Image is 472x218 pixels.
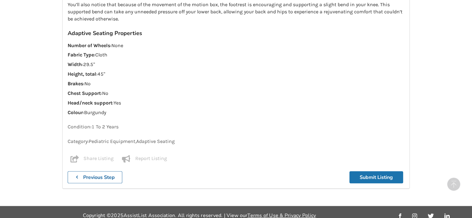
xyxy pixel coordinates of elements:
[68,109,404,116] p: : Burgundy
[68,138,404,145] p: Category: Pediatric Equipment , Adaptive Seating
[68,81,83,87] strong: Brakes
[68,61,404,68] p: : 29.5"
[68,30,404,37] h3: Adaptive Seating Properties
[68,42,404,49] p: : None
[83,174,115,181] b: Previous Step
[68,123,404,131] p: Condition: 1 To 2 Years
[68,100,404,107] p: : Yes
[68,171,122,183] button: Previous Step
[68,51,404,59] p: : Cloth
[349,171,403,183] button: Submit Listing
[68,100,112,106] strong: Head/neck support
[68,52,94,58] strong: Fabric Type
[68,71,96,77] strong: Height, total
[68,71,404,78] p: : 45"
[135,155,167,162] p: Report Listing
[68,61,82,67] strong: Width
[68,42,110,48] strong: Number of Wheels
[68,90,404,97] p: : No
[68,90,101,96] strong: Chest Support
[68,80,404,87] p: : No
[68,109,83,115] strong: Colour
